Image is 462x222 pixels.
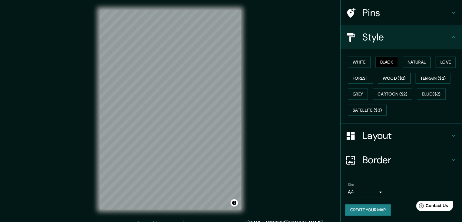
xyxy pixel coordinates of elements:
[341,123,462,148] div: Layout
[362,7,450,19] h4: Pins
[403,57,431,68] button: Natural
[341,25,462,49] div: Style
[231,199,238,206] button: Toggle attribution
[100,10,241,210] canvas: Map
[348,187,384,197] div: A4
[348,88,368,100] button: Grey
[408,198,455,215] iframe: Help widget launcher
[416,73,451,84] button: Terrain ($2)
[341,148,462,172] div: Border
[362,154,450,166] h4: Border
[373,88,412,100] button: Cartoon ($2)
[362,130,450,142] h4: Layout
[348,73,373,84] button: Forest
[348,182,354,187] label: Size
[348,105,387,116] button: Satellite ($3)
[345,204,391,216] button: Create your map
[362,31,450,43] h4: Style
[378,73,411,84] button: Wood ($2)
[417,88,446,100] button: Blue ($2)
[375,57,398,68] button: Black
[436,57,456,68] button: Love
[341,1,462,25] div: Pins
[348,57,371,68] button: White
